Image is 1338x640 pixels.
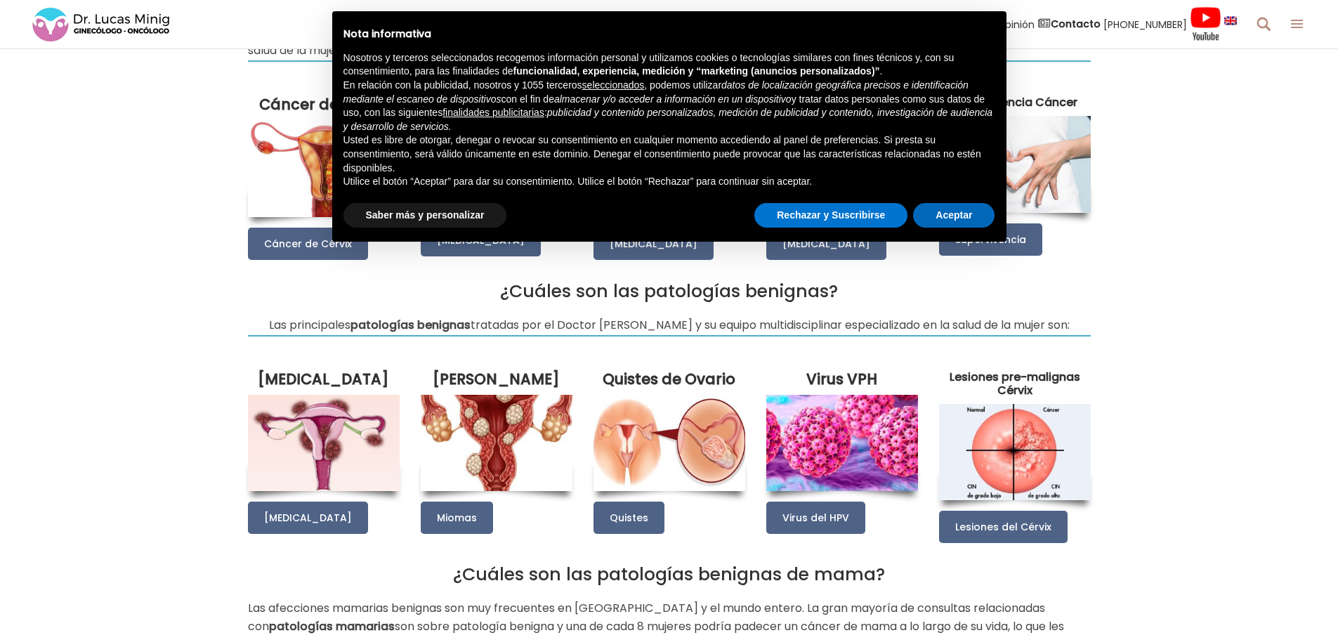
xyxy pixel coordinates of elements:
a: [PERSON_NAME] [433,369,560,389]
img: Cáncer de Cérvix [248,120,400,216]
span: Virus del HPV [782,511,849,525]
h2: Nota informativa [343,28,995,40]
img: Quistes de ovario [593,395,745,491]
a: Miomas [421,502,493,534]
button: finalidades publicitarias [442,106,544,120]
button: Aceptar [913,203,995,228]
p: Utilice el botón “Aceptar” para dar su consentimiento. Utilice el botón “Rechazar” para continuar... [343,175,995,189]
button: Saber más y personalizar [343,203,507,228]
strong: funcionalidad, experiencia, medición y “marketing (anuncios personalizados)” [513,65,880,77]
img: language english [1224,16,1237,25]
span: Miomas [437,511,477,525]
a: Cáncer de Cérvix [248,228,368,260]
strong: Contacto [1051,17,1101,31]
em: publicidad y contenido personalizados, medición de publicidad y contenido, investigación de audie... [343,107,993,132]
a: [MEDICAL_DATA] [258,369,389,389]
a: [MEDICAL_DATA] [248,502,368,534]
button: Rechazar y Suscribirse [754,203,907,228]
span: Cáncer de Cérvix [264,237,352,251]
p: En relación con la publicidad, nosotros y 1055 terceros , podemos utilizar con el fin de y tratar... [343,79,995,133]
a: Quistes de Ovario [603,369,735,389]
a: Quistes [593,502,664,534]
strong: patologías benignas [350,317,471,333]
span: [MEDICAL_DATA] [264,511,352,525]
img: Miomas Uterinos [421,395,572,491]
img: Endometriosis [248,395,400,491]
p: Las principales tratadas por el Doctor [PERSON_NAME] y su equipo multidisciplinar especializado e... [248,316,1091,334]
em: almacenar y/o acceder a información en un dispositivo [554,93,792,105]
h2: ¿Cuáles son las patologías benignas? [248,281,1091,302]
h2: ¿Cuáles son las patologías benignas de mama? [248,564,1091,585]
strong: patologías mamarias [269,618,395,634]
a: Virus del HPV [766,502,865,534]
p: Usted es libre de otorgar, denegar o revocar su consentimiento en cualquier momento accediendo al... [343,133,995,175]
span: [PHONE_NUMBER] [1103,16,1187,32]
button: seleccionados [582,79,645,93]
a: Cáncer de Cérvix [259,94,388,115]
em: datos de localización geográfica precisos e identificación mediante el escaneo de dispositivos [343,79,969,105]
a: Lesiones pre-malignas Cérvix [950,369,1080,398]
p: Nosotros y terceros seleccionados recogemos información personal y utilizamos cookies o tecnologí... [343,51,995,79]
span: Lesiones del Cérvix [955,520,1051,534]
span: Quistes [610,511,648,525]
a: Lesiones del Cérvix [939,511,1068,543]
img: Videos Youtube Ginecología [1190,6,1221,41]
img: Lesiones Premalignas del Cérvix [939,404,1091,500]
img: Patología VPH [766,395,918,491]
a: Virus VPH [806,369,877,389]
